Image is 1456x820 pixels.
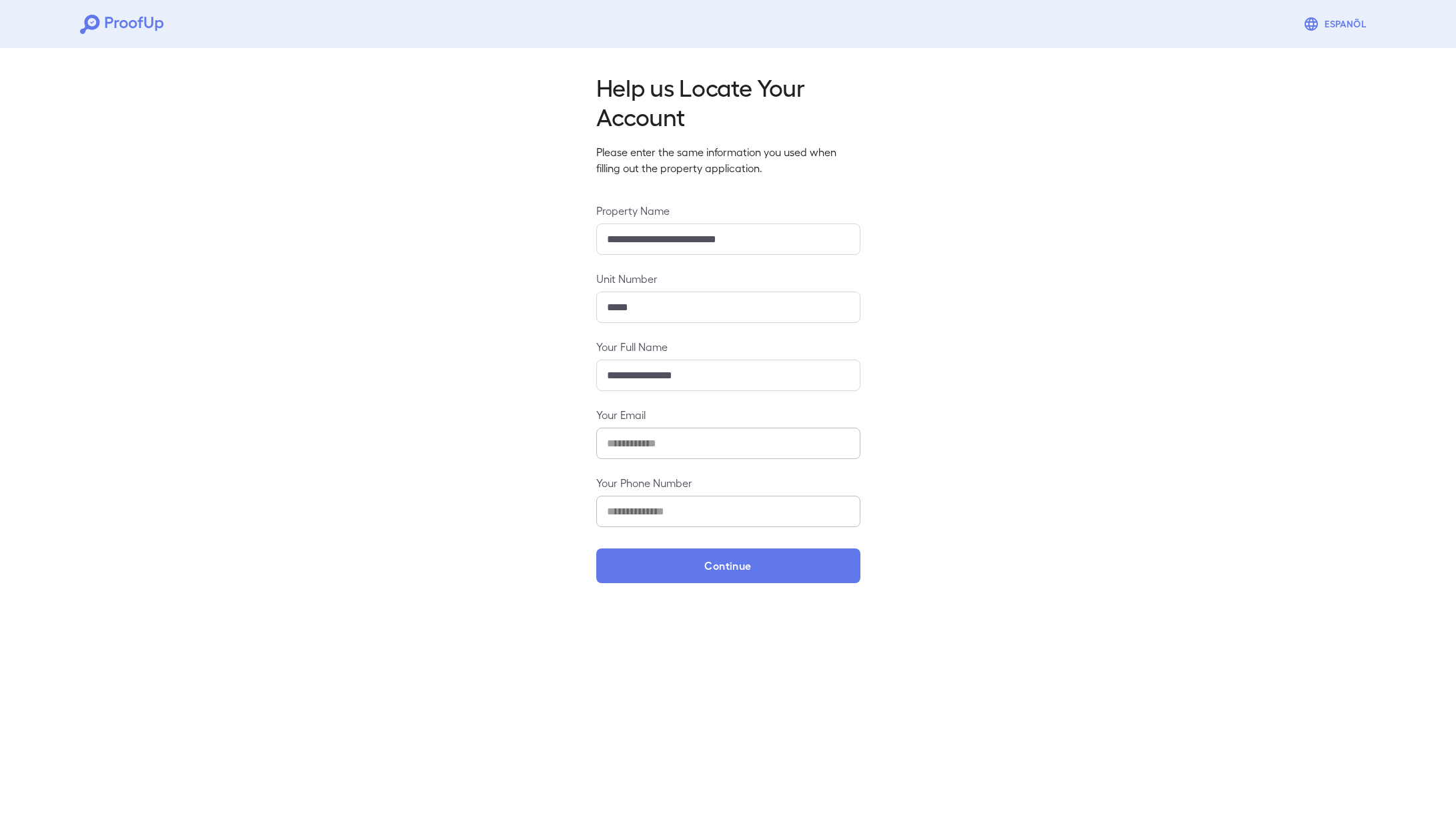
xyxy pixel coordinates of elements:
[596,407,860,422] label: Your Email
[596,339,860,354] label: Your Full Name
[596,144,860,176] p: Please enter the same information you used when filling out the property application.
[596,72,860,131] h2: Help us Locate Your Account
[1298,11,1376,37] button: Espanõl
[596,271,860,286] label: Unit Number
[596,203,860,218] label: Property Name
[596,548,860,583] button: Continue
[596,475,860,490] label: Your Phone Number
